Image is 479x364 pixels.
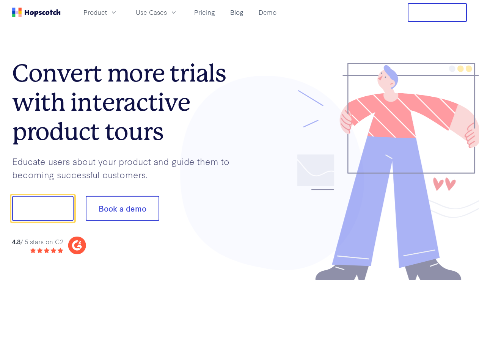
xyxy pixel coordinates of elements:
[12,237,20,245] strong: 4.8
[12,237,63,246] div: / 5 stars on G2
[79,6,122,19] button: Product
[256,6,280,19] a: Demo
[86,196,159,221] button: Book a demo
[191,6,218,19] a: Pricing
[408,3,467,22] button: Free Trial
[12,8,61,17] a: Home
[12,59,240,146] h1: Convert more trials with interactive product tours
[12,196,74,221] button: Show me!
[131,6,182,19] button: Use Cases
[227,6,247,19] a: Blog
[12,155,240,181] p: Educate users about your product and guide them to becoming successful customers.
[136,8,167,17] span: Use Cases
[83,8,107,17] span: Product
